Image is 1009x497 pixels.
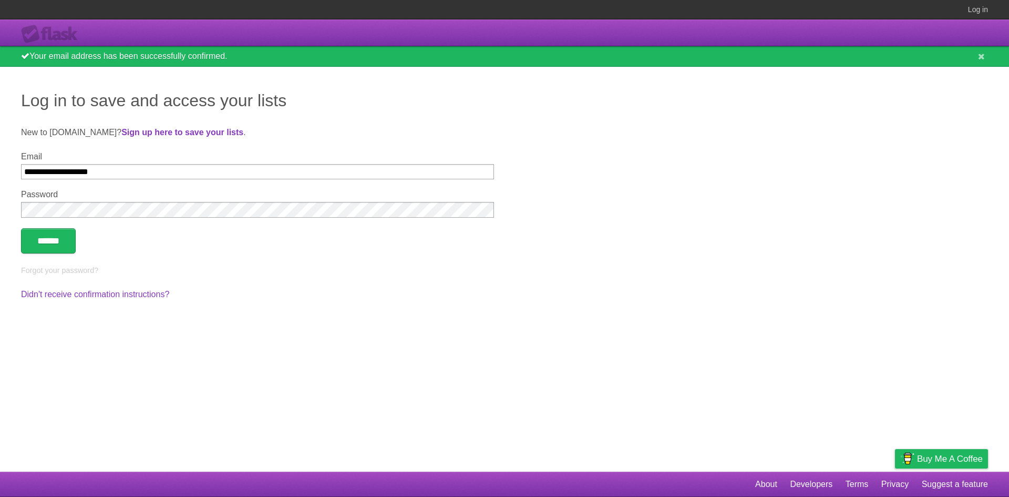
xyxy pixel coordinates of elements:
[917,450,983,468] span: Buy me a coffee
[21,290,169,299] a: Didn't receive confirmation instructions?
[881,474,909,494] a: Privacy
[790,474,832,494] a: Developers
[21,88,988,113] h1: Log in to save and access your lists
[895,449,988,469] a: Buy me a coffee
[21,152,494,161] label: Email
[922,474,988,494] a: Suggest a feature
[846,474,869,494] a: Terms
[21,190,494,199] label: Password
[21,266,98,275] a: Forgot your password?
[900,450,914,468] img: Buy me a coffee
[21,126,988,139] p: New to [DOMAIN_NAME]? .
[21,25,84,44] div: Flask
[121,128,243,137] a: Sign up here to save your lists
[755,474,777,494] a: About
